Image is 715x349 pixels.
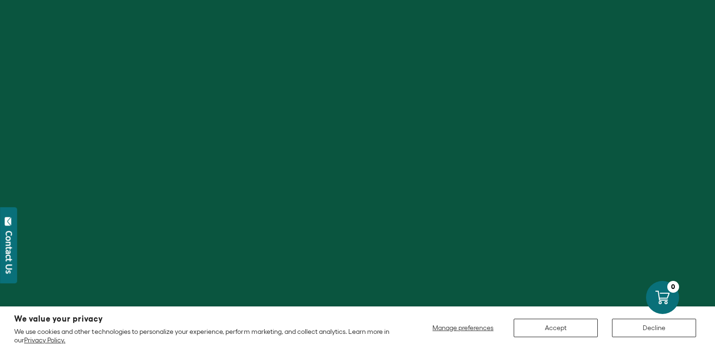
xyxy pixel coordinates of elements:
a: Privacy Policy. [24,336,65,344]
p: We use cookies and other technologies to personalize your experience, perform marketing, and coll... [14,327,392,344]
button: Accept [514,319,598,337]
button: Manage preferences [427,319,500,337]
div: Contact Us [4,231,14,274]
h2: We value your privacy [14,315,392,323]
button: Decline [612,319,696,337]
div: 0 [667,281,679,293]
span: Manage preferences [432,324,493,332]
